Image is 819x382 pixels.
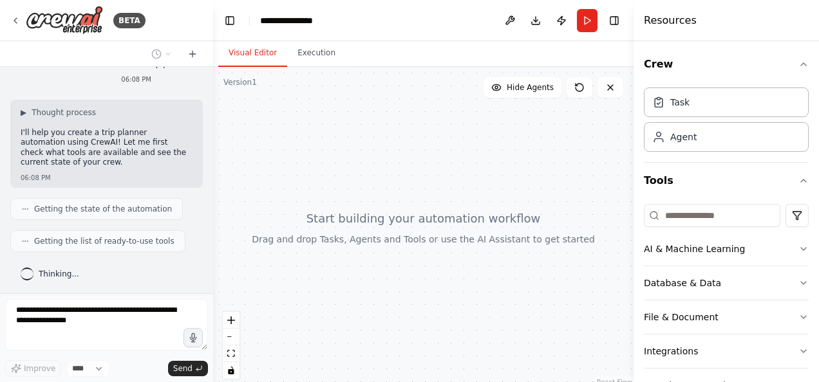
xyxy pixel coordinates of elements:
span: Thought process [32,107,96,118]
div: Task [670,96,690,109]
button: Start a new chat [182,46,203,62]
span: Hide Agents [507,82,554,93]
button: Hide left sidebar [221,12,239,30]
button: File & Document [644,300,809,334]
button: Hide right sidebar [605,12,623,30]
div: React Flow controls [223,312,240,379]
div: BETA [113,13,146,28]
button: Hide Agents [484,77,561,98]
button: Send [168,361,208,376]
div: Database & Data [644,277,721,289]
span: Thinking... [39,269,79,279]
div: Crew [644,82,809,162]
div: 06:08 PM [121,75,193,84]
h4: Resources [644,13,697,28]
button: fit view [223,345,240,362]
button: Database & Data [644,266,809,300]
button: Switch to previous chat [146,46,177,62]
button: AI & Machine Learning [644,232,809,266]
img: Logo [26,6,103,35]
button: Execution [287,40,346,67]
p: I'll help you create a trip planner automation using CrewAI! Let me first check what tools are av... [21,128,193,168]
button: Tools [644,163,809,199]
button: Click to speak your automation idea [184,328,203,347]
button: Crew [644,46,809,82]
button: zoom in [223,312,240,329]
span: Send [173,363,193,374]
button: zoom out [223,329,240,345]
button: Integrations [644,334,809,368]
nav: breadcrumb [260,14,325,27]
div: Agent [670,131,697,143]
button: Improve [5,360,61,377]
button: ▶Thought process [21,107,96,118]
div: Integrations [644,345,698,358]
span: Improve [24,363,55,374]
span: Getting the state of the automation [34,204,172,214]
span: ▶ [21,107,26,118]
div: Version 1 [223,77,257,87]
button: Visual Editor [218,40,287,67]
button: toggle interactivity [223,362,240,379]
div: 06:08 PM [21,173,193,183]
div: AI & Machine Learning [644,242,745,255]
span: Getting the list of ready-to-use tools [34,236,174,246]
div: File & Document [644,311,719,323]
